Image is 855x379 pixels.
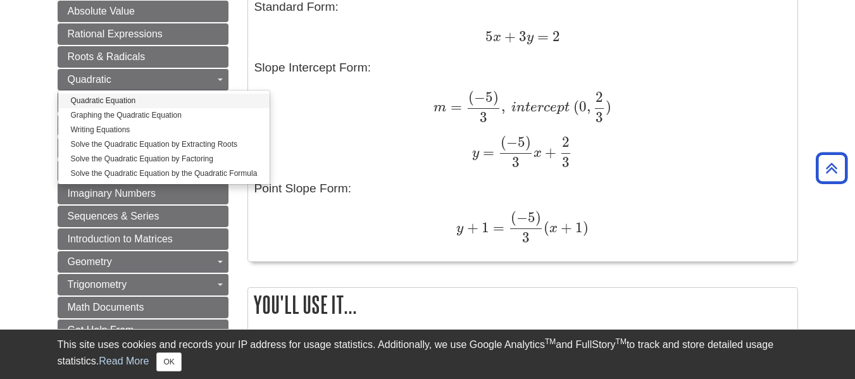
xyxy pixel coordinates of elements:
[550,101,557,115] span: e
[606,98,611,115] span: )
[58,274,228,295] a: Trigonometry
[573,98,579,115] span: (
[549,28,560,45] span: 2
[506,134,518,151] span: −
[489,219,504,236] span: =
[542,144,556,161] span: +
[68,74,111,85] span: Quadratic
[537,101,544,115] span: r
[58,206,228,227] a: Sequences & Series
[58,46,228,68] a: Roots & Radicals
[516,209,528,226] span: −
[68,256,112,267] span: Geometry
[501,134,506,151] span: (
[545,337,556,346] sup: TM
[485,28,493,45] span: 5
[493,89,499,106] span: )
[511,101,516,115] span: i
[480,109,487,126] span: 3
[446,98,461,115] span: =
[58,94,270,108] a: Quadratic Equation
[474,89,485,106] span: −
[549,221,558,235] span: x
[535,209,541,226] span: )
[616,337,627,346] sup: TM
[516,101,525,115] span: n
[544,101,550,115] span: c
[534,28,549,45] span: =
[248,288,797,321] h2: You'll use it...
[579,98,587,115] span: 0
[58,337,798,371] div: This site uses cookies and records your IP address for usage statistics. Additionally, we use Goo...
[58,1,228,22] a: Absolute Value
[58,23,228,45] a: Rational Expressions
[68,28,163,39] span: Rational Expressions
[68,279,127,290] span: Trigonometry
[68,302,144,313] span: Math Documents
[58,137,270,152] a: Solve the Quadratic Equation by Extracting Roots
[525,101,530,115] span: t
[485,89,493,106] span: 5
[68,6,135,16] span: Absolute Value
[68,233,173,244] span: Introduction to Matrices
[811,159,852,177] a: Back to Top
[596,89,603,106] span: 2
[58,123,270,137] a: Writing Equations
[99,356,149,366] a: Read More
[587,98,590,115] span: ,
[557,101,565,115] span: p
[58,152,270,166] a: Solve the Quadratic Equation by Factoring
[530,101,537,115] span: e
[464,219,478,236] span: +
[527,30,534,44] span: y
[562,134,570,151] span: 2
[528,209,535,226] span: 5
[516,28,527,45] span: 3
[434,101,446,115] span: m
[68,188,156,199] span: Imaginary Numbers
[58,183,228,204] a: Imaginary Numbers
[572,219,583,236] span: 1
[58,166,270,181] a: Solve the Quadratic Equation by the Quadratic Formula
[544,219,549,236] span: (
[501,28,516,45] span: +
[518,134,525,151] span: 5
[58,228,228,250] a: Introduction to Matrices
[522,229,530,246] span: 3
[511,209,516,226] span: (
[478,219,489,236] span: 1
[479,144,494,161] span: =
[456,221,463,235] span: y
[68,211,159,221] span: Sequences & Series
[156,352,181,371] button: Close
[68,325,151,351] span: Get Help From [PERSON_NAME]
[501,98,505,115] span: ,
[596,109,603,126] span: 3
[58,320,228,356] a: Get Help From [PERSON_NAME]
[68,51,146,62] span: Roots & Radicals
[58,251,228,273] a: Geometry
[472,146,479,160] span: y
[58,69,228,90] a: Quadratic
[58,108,270,123] a: Graphing the Quadratic Equation
[562,154,570,171] span: 3
[493,30,501,44] span: x
[565,101,570,115] span: t
[512,154,520,171] span: 3
[534,146,542,160] span: x
[525,134,531,151] span: )
[558,219,572,236] span: +
[583,219,589,236] span: )
[58,297,228,318] a: Math Documents
[468,89,474,106] span: (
